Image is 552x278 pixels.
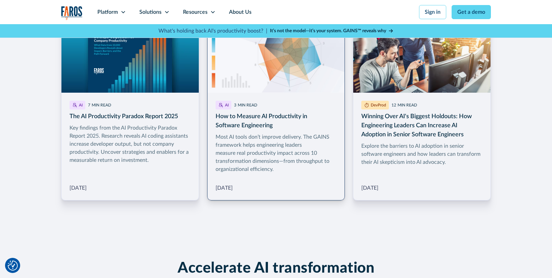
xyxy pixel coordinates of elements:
h2: Accelerate AI transformation [178,260,374,277]
img: Logo of the analytics and reporting company Faros. [61,6,83,20]
p: What's holding back AI's productivity boost? | [158,27,267,35]
a: More Blog Link [61,15,199,200]
strong: It’s not the model—it’s your system. GAINS™ reveals why [270,29,386,33]
a: More Blog Link [207,15,345,200]
div: Platform [97,8,118,16]
a: It’s not the model—it’s your system. GAINS™ reveals why [270,28,394,35]
a: More Blog Link [353,15,491,200]
div: Solutions [139,8,162,16]
img: Revisit consent button [8,261,18,271]
button: Cookie Settings [8,261,18,271]
a: Sign in [419,5,446,19]
a: Get a demo [452,5,491,19]
div: Resources [183,8,208,16]
a: home [61,6,83,20]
